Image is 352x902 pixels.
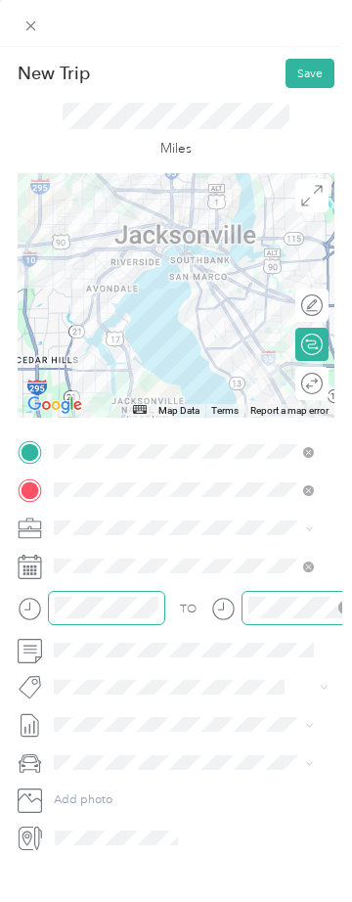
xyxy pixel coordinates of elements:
[158,404,199,418] button: Map Data
[22,392,87,418] a: Open this area in Google Maps (opens a new window)
[18,62,90,85] p: New Trip
[211,405,239,416] a: Terms (opens in new tab)
[242,792,352,902] iframe: Everlance-gr Chat Button Frame
[48,788,334,811] button: Add photo
[160,138,192,158] p: Miles
[338,601,352,614] span: close-circle
[22,392,87,418] img: Google
[180,601,197,618] div: TO
[250,405,329,416] a: Report a map error
[133,405,147,414] button: Keyboard shortcuts
[286,59,334,88] button: Save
